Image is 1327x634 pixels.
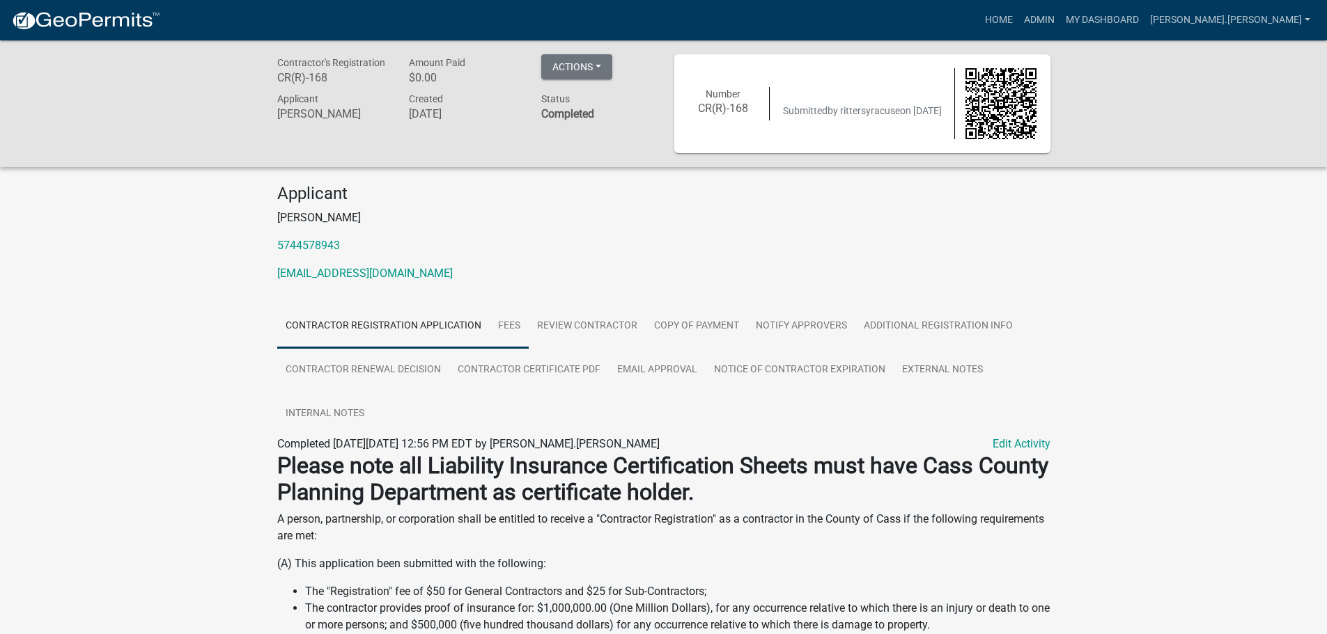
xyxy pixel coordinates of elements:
a: Admin [1018,7,1060,33]
span: Amount Paid [409,57,465,68]
span: Submitted on [DATE] [783,105,942,116]
a: External Notes [894,348,991,393]
span: Number [706,88,740,100]
h6: CR(R)-168 [277,71,389,84]
a: Contractor Renewal Decision [277,348,449,393]
button: Actions [541,54,612,79]
li: The contractor provides proof of insurance for: $1,000,000.00 (One Million Dollars), for any occu... [305,600,1050,633]
a: Notice of Contractor Expiration [706,348,894,393]
h6: $0.00 [409,71,520,84]
a: Email Approval [609,348,706,393]
a: 5744578943 [277,239,340,252]
a: Home [979,7,1018,33]
span: by rittersyracuse [828,105,900,116]
a: [EMAIL_ADDRESS][DOMAIN_NAME] [277,267,453,280]
a: [PERSON_NAME].[PERSON_NAME] [1144,7,1316,33]
h6: [DATE] [409,107,520,120]
span: Contractor's Registration [277,57,385,68]
img: QR code [965,68,1037,139]
li: The "Registration" fee of $50 for General Contractors and $25 for Sub-Contractors; [305,583,1050,600]
a: Copy of Payment [646,304,747,349]
span: Status [541,93,570,104]
a: Notify Approvers [747,304,855,349]
strong: Please note all Liability Insurance Certification Sheets must have Cass County Planning Departmen... [277,452,1048,505]
p: A person, partnership, or corporation shall be entitled to receive a "Contractor Registration" as... [277,511,1050,544]
a: Internal Notes [277,392,373,436]
h6: [PERSON_NAME] [277,107,389,120]
a: Edit Activity [993,436,1050,452]
a: Review Contractor [529,304,646,349]
a: Contractor Certificate PDF [449,348,609,393]
span: Created [409,93,443,104]
h6: CR(R)-168 [688,102,759,115]
a: Additional Registration Info [855,304,1021,349]
a: Contractor Registration Application [277,304,490,349]
p: [PERSON_NAME] [277,209,1050,226]
a: My Dashboard [1060,7,1144,33]
span: Applicant [277,93,318,104]
h4: Applicant [277,184,1050,204]
strong: Completed [541,107,594,120]
a: Fees [490,304,529,349]
span: Completed [DATE][DATE] 12:56 PM EDT by [PERSON_NAME].[PERSON_NAME] [277,437,660,450]
p: (A) This application been submitted with the following: [277,555,1050,572]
